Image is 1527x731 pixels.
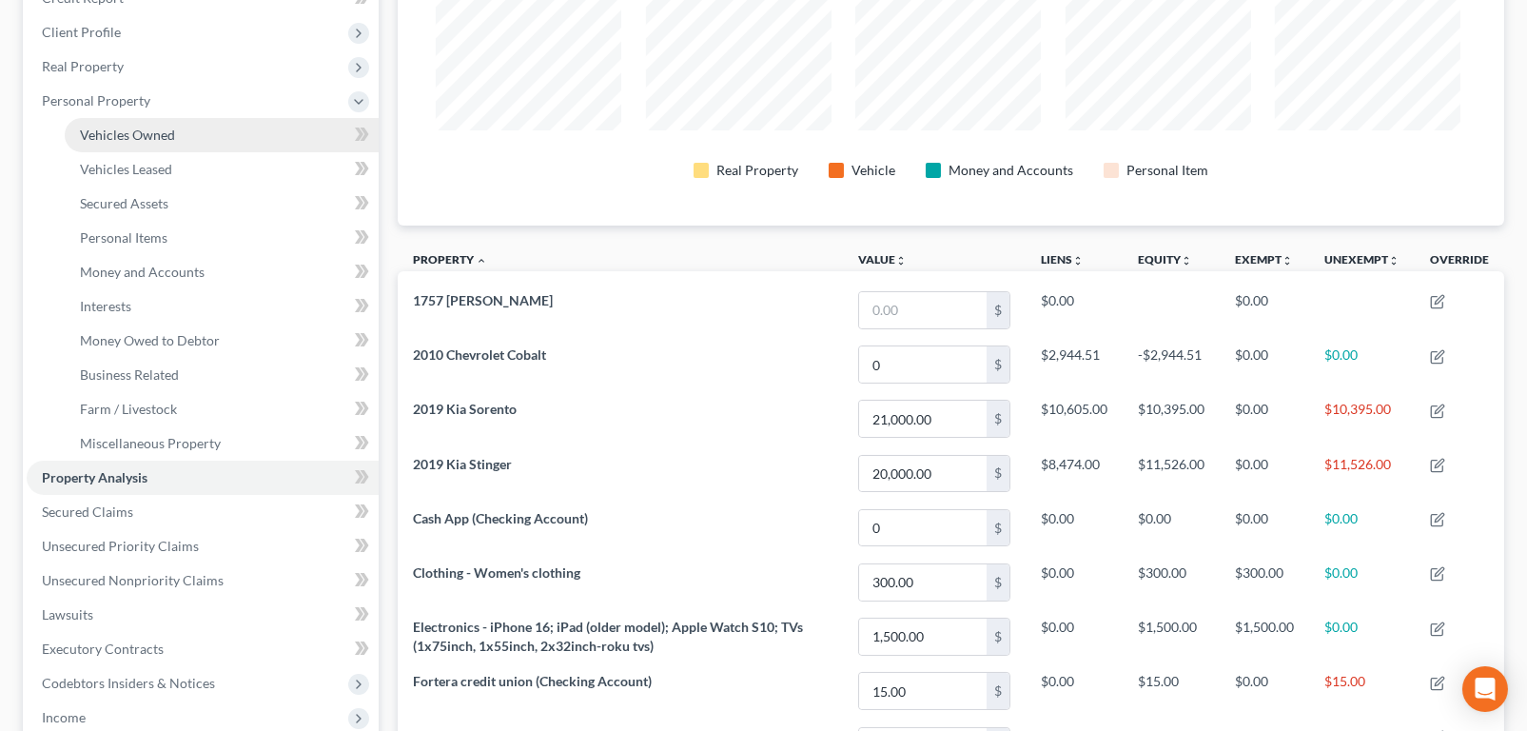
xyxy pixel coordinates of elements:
[1282,255,1293,267] i: unfold_more
[987,510,1009,546] div: $
[27,461,379,495] a: Property Analysis
[987,673,1009,709] div: $
[42,572,224,588] span: Unsecured Nonpriority Claims
[42,504,133,520] span: Secured Claims
[80,264,205,280] span: Money and Accounts
[80,435,221,451] span: Miscellaneous Property
[1324,252,1400,267] a: Unexemptunfold_more
[65,255,379,289] a: Money and Accounts
[1026,501,1123,555] td: $0.00
[27,495,379,529] a: Secured Claims
[1026,609,1123,663] td: $0.00
[27,563,379,598] a: Unsecured Nonpriority Claims
[65,289,379,324] a: Interests
[949,161,1073,180] div: Money and Accounts
[1309,501,1415,555] td: $0.00
[1220,283,1309,337] td: $0.00
[413,619,803,654] span: Electronics - iPhone 16; iPad (older model); Apple Watch S10; TVs (1x75inch, 1x55inch, 2x32inch-r...
[1388,255,1400,267] i: unfold_more
[42,675,215,691] span: Codebtors Insiders & Notices
[42,538,199,554] span: Unsecured Priority Claims
[859,456,987,492] input: 0.00
[80,401,177,417] span: Farm / Livestock
[1235,252,1293,267] a: Exemptunfold_more
[65,324,379,358] a: Money Owed to Debtor
[1026,664,1123,719] td: $0.00
[987,564,1009,601] div: $
[1220,664,1309,719] td: $0.00
[27,632,379,666] a: Executory Contracts
[413,456,512,472] span: 2019 Kia Stinger
[80,366,179,383] span: Business Related
[859,401,987,437] input: 0.00
[859,292,987,328] input: 0.00
[80,127,175,143] span: Vehicles Owned
[80,332,220,348] span: Money Owed to Debtor
[27,529,379,563] a: Unsecured Priority Claims
[413,564,580,581] span: Clothing - Women's clothing
[1309,664,1415,719] td: $15.00
[859,619,987,655] input: 0.00
[1415,241,1504,284] th: Override
[476,255,487,267] i: expand_less
[987,292,1009,328] div: $
[859,346,987,383] input: 0.00
[80,298,131,314] span: Interests
[1181,255,1192,267] i: unfold_more
[65,358,379,392] a: Business Related
[1041,252,1084,267] a: Liensunfold_more
[1309,555,1415,609] td: $0.00
[413,401,517,417] span: 2019 Kia Sorento
[716,161,798,180] div: Real Property
[1309,446,1415,501] td: $11,526.00
[42,58,124,74] span: Real Property
[80,161,172,177] span: Vehicles Leased
[1220,501,1309,555] td: $0.00
[413,252,487,267] a: Property expand_less
[27,598,379,632] a: Lawsuits
[859,564,987,601] input: 0.00
[42,709,86,725] span: Income
[80,229,167,246] span: Personal Items
[42,606,93,622] span: Lawsuits
[413,510,588,526] span: Cash App (Checking Account)
[413,673,652,689] span: Fortera credit union (Checking Account)
[1220,392,1309,446] td: $0.00
[852,161,895,180] div: Vehicle
[65,392,379,426] a: Farm / Livestock
[1126,161,1208,180] div: Personal Item
[42,92,150,109] span: Personal Property
[987,346,1009,383] div: $
[1309,609,1415,663] td: $0.00
[1220,446,1309,501] td: $0.00
[1026,392,1123,446] td: $10,605.00
[987,619,1009,655] div: $
[1123,446,1220,501] td: $11,526.00
[1026,446,1123,501] td: $8,474.00
[858,252,907,267] a: Valueunfold_more
[65,118,379,152] a: Vehicles Owned
[1309,392,1415,446] td: $10,395.00
[1462,666,1508,712] div: Open Intercom Messenger
[1123,392,1220,446] td: $10,395.00
[42,641,164,657] span: Executory Contracts
[42,469,147,485] span: Property Analysis
[1123,501,1220,555] td: $0.00
[413,346,546,363] span: 2010 Chevrolet Cobalt
[42,24,121,40] span: Client Profile
[1220,337,1309,391] td: $0.00
[987,456,1009,492] div: $
[1026,337,1123,391] td: $2,944.51
[1220,555,1309,609] td: $300.00
[1309,337,1415,391] td: $0.00
[65,221,379,255] a: Personal Items
[1026,283,1123,337] td: $0.00
[1138,252,1192,267] a: Equityunfold_more
[1220,609,1309,663] td: $1,500.00
[80,195,168,211] span: Secured Assets
[1123,337,1220,391] td: -$2,944.51
[65,426,379,461] a: Miscellaneous Property
[895,255,907,267] i: unfold_more
[1123,664,1220,719] td: $15.00
[65,152,379,187] a: Vehicles Leased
